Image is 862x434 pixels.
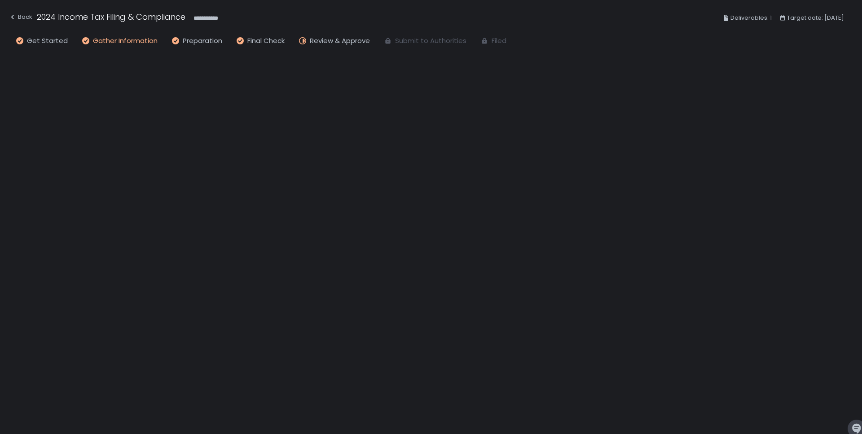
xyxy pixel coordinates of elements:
div: Back [9,12,32,22]
span: Filed [492,36,506,46]
span: Get Started [27,36,68,46]
span: Gather Information [93,36,158,46]
span: Target date: [DATE] [787,13,844,23]
span: Final Check [247,36,285,46]
span: Deliverables: 1 [730,13,772,23]
button: Back [9,11,32,26]
h1: 2024 Income Tax Filing & Compliance [37,11,185,23]
span: Submit to Authorities [395,36,466,46]
span: Review & Approve [310,36,370,46]
span: Preparation [183,36,222,46]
